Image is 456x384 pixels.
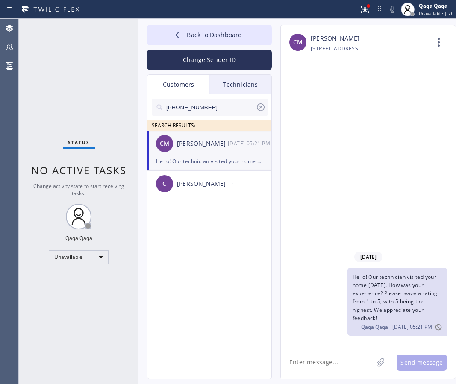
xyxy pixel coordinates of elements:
[228,138,272,148] div: 09/17/2025 9:21 AM
[177,179,228,189] div: [PERSON_NAME]
[419,2,453,9] div: Qaqa Qaqa
[165,99,256,116] input: Search
[31,163,127,177] span: No active tasks
[397,355,447,371] button: Send message
[49,250,109,264] div: Unavailable
[311,44,360,53] div: [STREET_ADDRESS]
[228,179,272,188] div: --:--
[209,75,271,94] div: Technicians
[187,31,242,39] span: Back to Dashboard
[156,156,263,166] div: Hello! Our technician visited your home [DATE]. How was your experience? Please leave a rating fr...
[347,268,447,336] div: 09/17/2025 9:21 AM
[353,273,438,322] span: Hello! Our technician visited your home [DATE]. How was your experience? Please leave a rating fr...
[147,50,272,70] button: Change Sender ID
[152,122,195,129] span: SEARCH RESULTS:
[386,3,398,15] button: Mute
[147,25,272,45] button: Back to Dashboard
[419,10,453,16] span: Unavailable | 7h
[354,252,382,262] span: [DATE]
[293,38,303,47] span: CM
[392,323,432,331] span: [DATE] 05:21 PM
[147,75,209,94] div: Customers
[33,182,124,197] span: Change activity state to start receiving tasks.
[68,139,90,145] span: Status
[162,179,166,189] span: C
[177,139,228,149] div: [PERSON_NAME]
[65,235,92,242] div: Qaqa Qaqa
[361,323,388,331] span: Qaqa Qaqa
[311,34,359,44] a: [PERSON_NAME]
[160,139,169,149] span: CM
